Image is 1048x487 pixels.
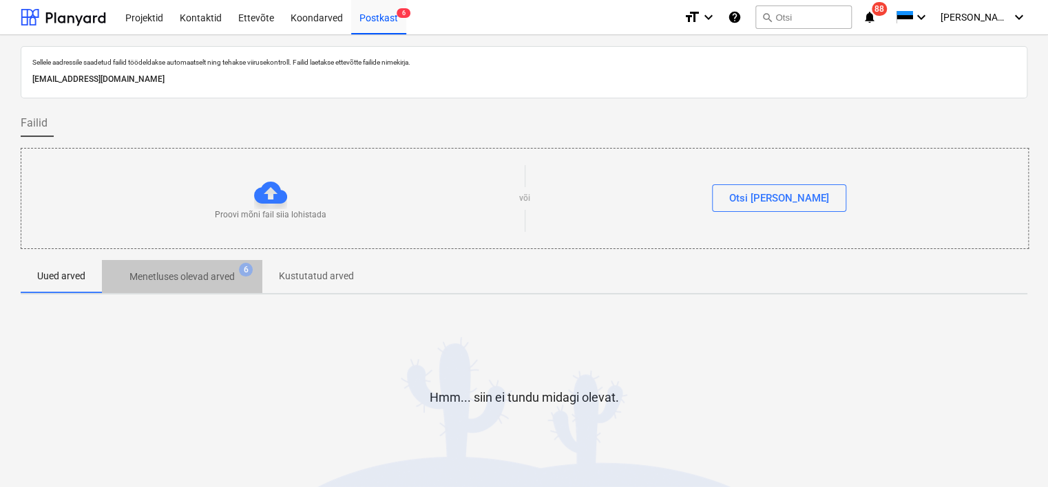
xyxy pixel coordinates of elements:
[279,269,354,283] p: Kustutatud arved
[712,184,846,212] button: Otsi [PERSON_NAME]
[755,6,852,29] button: Otsi
[979,421,1048,487] iframe: Chat Widget
[430,389,619,406] p: Hmm... siin ei tundu midagi olevat.
[1011,9,1027,25] i: keyboard_arrow_down
[239,263,253,277] span: 6
[21,115,48,131] span: Failid
[21,148,1029,249] div: Proovi mõni fail siia lohistadavõiOtsi [PERSON_NAME]
[129,270,235,284] p: Menetluses olevad arved
[729,189,829,207] div: Otsi [PERSON_NAME]
[762,12,773,23] span: search
[32,58,1016,67] p: Sellele aadressile saadetud failid töödeldakse automaatselt ning tehakse viirusekontroll. Failid ...
[941,12,1009,23] span: [PERSON_NAME]
[519,193,530,204] p: või
[37,269,85,283] p: Uued arved
[863,9,877,25] i: notifications
[684,9,700,25] i: format_size
[32,72,1016,87] p: [EMAIL_ADDRESS][DOMAIN_NAME]
[872,2,887,16] span: 88
[397,8,410,18] span: 6
[700,9,717,25] i: keyboard_arrow_down
[728,9,742,25] i: Abikeskus
[913,9,930,25] i: keyboard_arrow_down
[215,209,326,221] p: Proovi mõni fail siia lohistada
